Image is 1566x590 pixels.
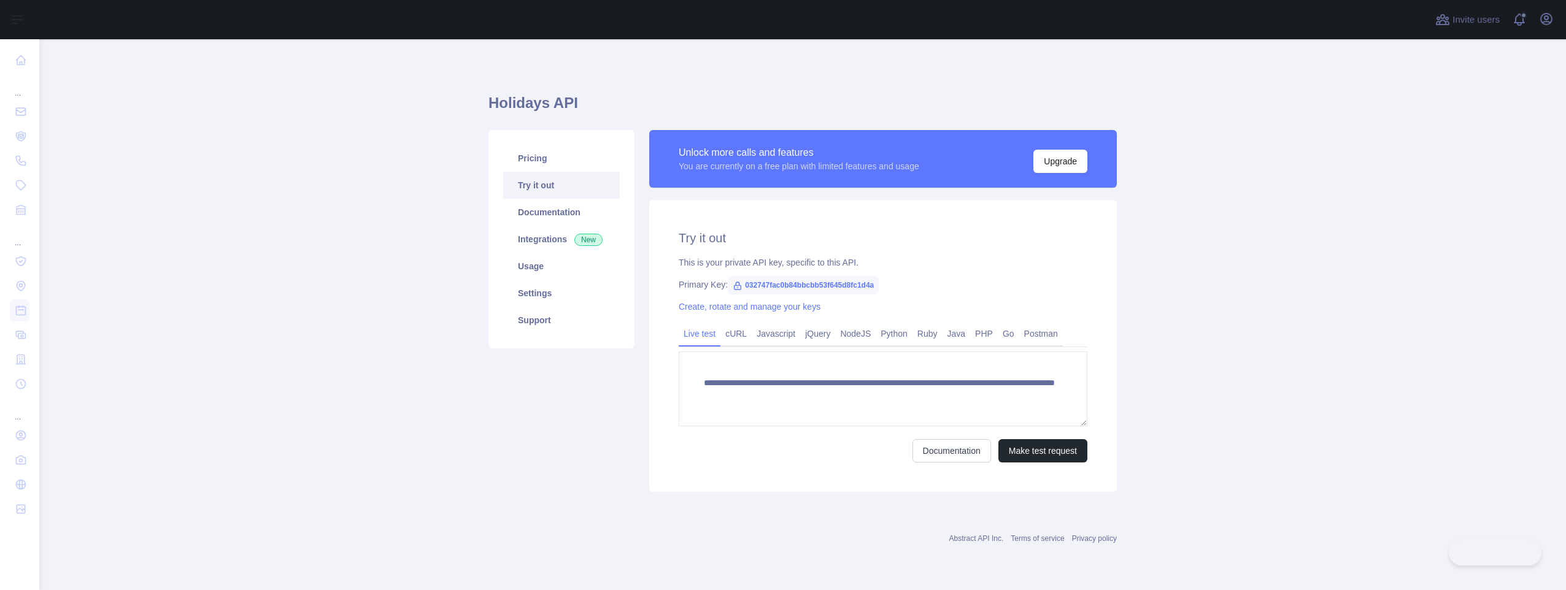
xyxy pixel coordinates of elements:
[912,439,991,462] a: Documentation
[720,324,752,343] a: cURL
[1033,150,1087,173] button: Upgrade
[835,324,876,343] a: NodeJS
[503,145,620,172] a: Pricing
[728,276,879,294] span: 032747fac0b84bbcbb53f645d8fc1d4a
[503,172,620,199] a: Try it out
[503,280,620,307] a: Settings
[10,223,29,248] div: ...
[679,229,1087,247] h2: Try it out
[876,324,912,343] a: Python
[1433,10,1502,29] button: Invite users
[1011,534,1064,543] a: Terms of service
[1072,534,1117,543] a: Privacy policy
[503,226,620,253] a: Integrations New
[503,253,620,280] a: Usage
[679,256,1087,269] div: This is your private API key, specific to this API.
[679,302,820,312] a: Create, rotate and manage your keys
[998,324,1019,343] a: Go
[943,324,971,343] a: Java
[10,397,29,422] div: ...
[998,439,1087,462] button: Make test request
[488,93,1117,123] h1: Holidays API
[800,324,835,343] a: jQuery
[1449,540,1541,565] iframe: Toggle Customer Support
[912,324,943,343] a: Ruby
[679,145,919,160] div: Unlock more calls and features
[1452,13,1500,27] span: Invite users
[949,534,1004,543] a: Abstract API Inc.
[752,324,800,343] a: Javascript
[10,74,29,98] div: ...
[970,324,998,343] a: PHP
[679,278,1087,291] div: Primary Key:
[574,234,603,246] span: New
[503,199,620,226] a: Documentation
[679,160,919,172] div: You are currently on a free plan with limited features and usage
[1019,324,1063,343] a: Postman
[503,307,620,334] a: Support
[679,324,720,343] a: Live test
